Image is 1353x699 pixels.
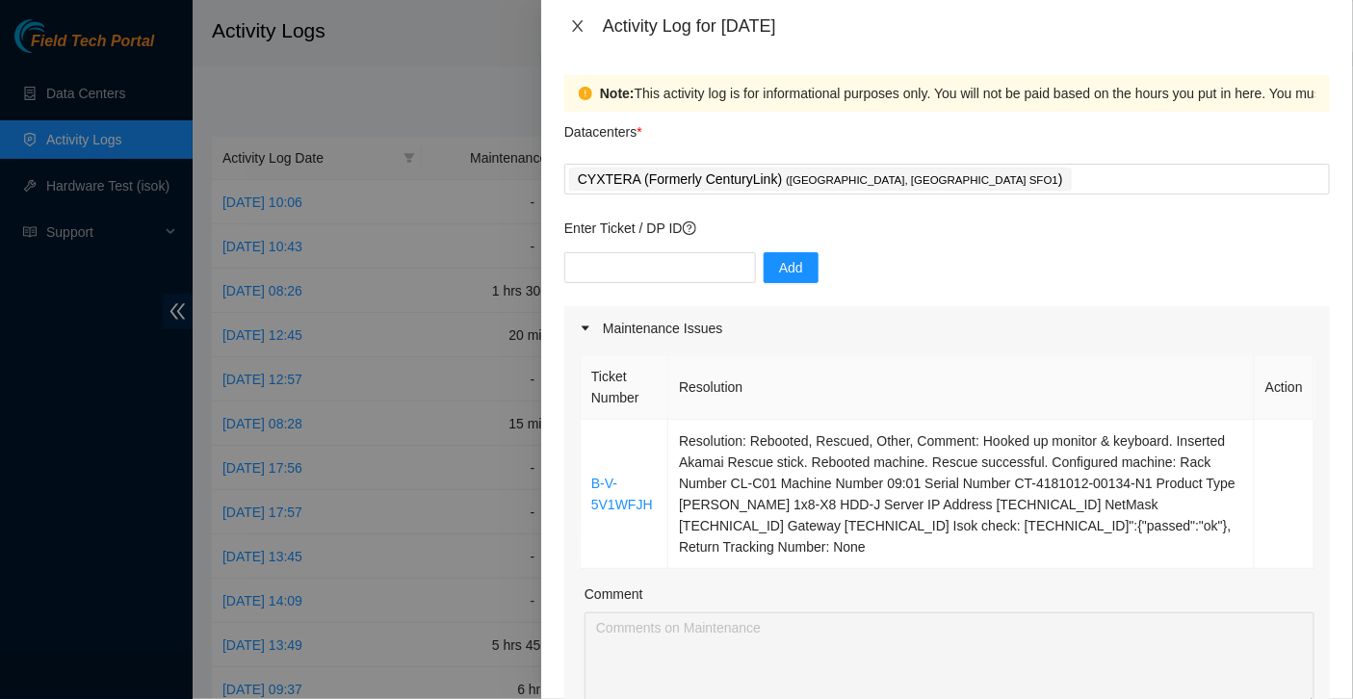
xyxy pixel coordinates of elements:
[578,168,1063,191] p: CYXTERA (Formerly CenturyLink) )
[668,355,1255,420] th: Resolution
[570,18,585,34] span: close
[564,306,1330,350] div: Maintenance Issues
[581,355,668,420] th: Ticket Number
[779,257,803,278] span: Add
[764,252,819,283] button: Add
[579,87,592,100] span: exclamation-circle
[1255,355,1314,420] th: Action
[603,15,1330,37] div: Activity Log for [DATE]
[585,583,643,605] label: Comment
[564,17,591,36] button: Close
[564,218,1330,239] p: Enter Ticket / DP ID
[591,476,653,512] a: B-V-5V1WFJH
[580,323,591,334] span: caret-right
[683,221,696,235] span: question-circle
[786,174,1058,186] span: ( [GEOGRAPHIC_DATA], [GEOGRAPHIC_DATA] SFO1
[600,83,635,104] strong: Note:
[564,112,642,142] p: Datacenters
[668,420,1255,569] td: Resolution: Rebooted, Rescued, Other, Comment: Hooked up monitor & keyboard. Inserted Akamai Resc...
